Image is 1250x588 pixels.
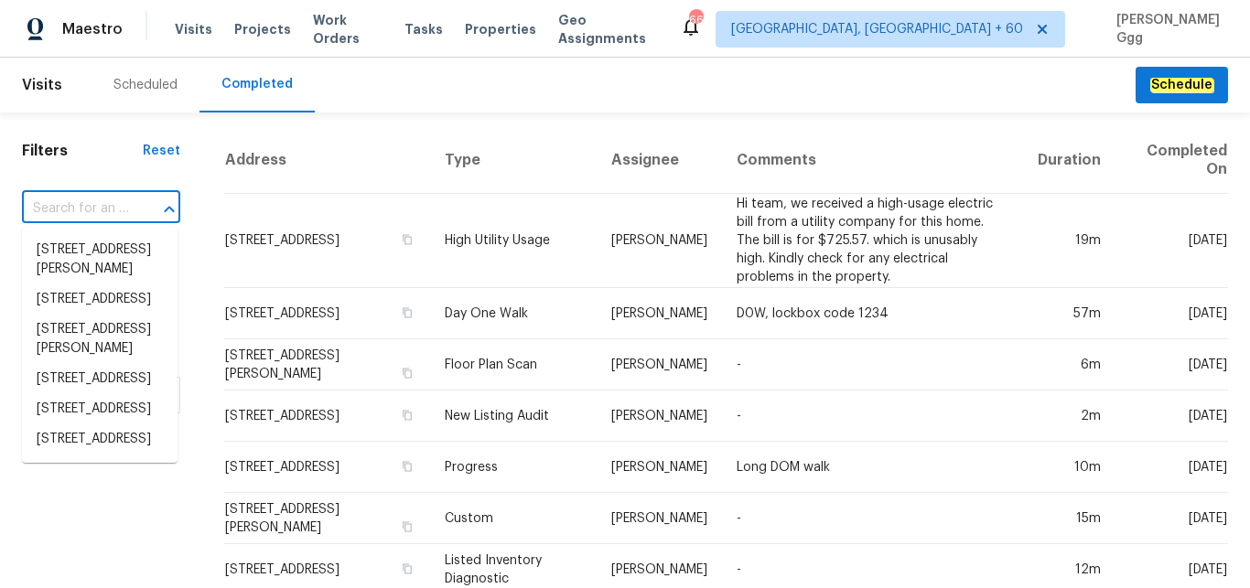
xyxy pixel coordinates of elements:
span: Visits [22,65,62,105]
td: 57m [1023,288,1115,339]
li: [STREET_ADDRESS] [22,394,178,424]
th: Completed On [1115,127,1228,194]
span: [PERSON_NAME] Ggg [1109,11,1223,48]
td: [STREET_ADDRESS] [224,194,430,288]
td: Day One Walk [430,288,596,339]
th: Assignee [597,127,722,194]
td: High Utility Usage [430,194,596,288]
em: Schedule [1150,78,1213,92]
td: - [722,339,1023,390]
td: [STREET_ADDRESS] [224,390,430,442]
td: Long DOM walk [722,442,1023,493]
td: [PERSON_NAME] [597,194,722,288]
span: Geo Assignments [558,11,658,48]
li: [STREET_ADDRESS] [22,424,178,454]
div: Completed [221,75,293,93]
td: - [722,493,1023,544]
span: Properties [465,20,536,38]
button: Copy Address [399,365,415,381]
th: Type [430,127,596,194]
td: [DATE] [1115,442,1228,493]
input: Search for an address... [22,195,129,223]
button: Copy Address [399,231,415,248]
td: [STREET_ADDRESS] [224,288,430,339]
li: [STREET_ADDRESS][PERSON_NAME] [22,235,178,284]
th: Duration [1023,127,1115,194]
td: [PERSON_NAME] [597,339,722,390]
td: [PERSON_NAME] [597,442,722,493]
td: [PERSON_NAME] [597,390,722,442]
button: Copy Address [399,458,415,475]
td: Custom [430,493,596,544]
li: [STREET_ADDRESS] [22,364,178,394]
td: 10m [1023,442,1115,493]
th: Address [224,127,430,194]
h1: Filters [22,142,143,160]
span: [GEOGRAPHIC_DATA], [GEOGRAPHIC_DATA] + 60 [731,20,1023,38]
td: New Listing Audit [430,390,596,442]
li: [STREET_ADDRESS][PERSON_NAME] [22,315,178,364]
th: Comments [722,127,1023,194]
td: [PERSON_NAME] [597,493,722,544]
button: Schedule [1136,67,1228,104]
td: [STREET_ADDRESS] [224,442,430,493]
li: [STREET_ADDRESS] [22,284,178,315]
button: Copy Address [399,407,415,423]
td: Progress [430,442,596,493]
td: 2m [1023,390,1115,442]
div: Reset [143,142,180,160]
span: Visits [175,20,212,38]
li: [STREET_ADDRESS][PERSON_NAME] [22,454,178,504]
td: 6m [1023,339,1115,390]
button: Copy Address [399,519,415,535]
td: - [722,390,1023,442]
td: D0W, lockbox code 1234 [722,288,1023,339]
td: [DATE] [1115,493,1228,544]
td: [STREET_ADDRESS][PERSON_NAME] [224,493,430,544]
button: Copy Address [399,561,415,577]
td: [DATE] [1115,390,1228,442]
span: Tasks [404,23,443,36]
td: [DATE] [1115,339,1228,390]
button: Copy Address [399,305,415,321]
div: 667 [689,11,702,29]
td: 19m [1023,194,1115,288]
button: Close [156,197,182,222]
td: [DATE] [1115,194,1228,288]
span: Maestro [62,20,123,38]
span: Projects [234,20,291,38]
td: [DATE] [1115,288,1228,339]
td: [STREET_ADDRESS][PERSON_NAME] [224,339,430,390]
div: Scheduled [113,76,178,94]
span: Work Orders [313,11,383,48]
td: 15m [1023,493,1115,544]
td: [PERSON_NAME] [597,288,722,339]
td: Hi team, we received a high-usage electric bill from a utility company for this home. The bill is... [722,194,1023,288]
td: Floor Plan Scan [430,339,596,390]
